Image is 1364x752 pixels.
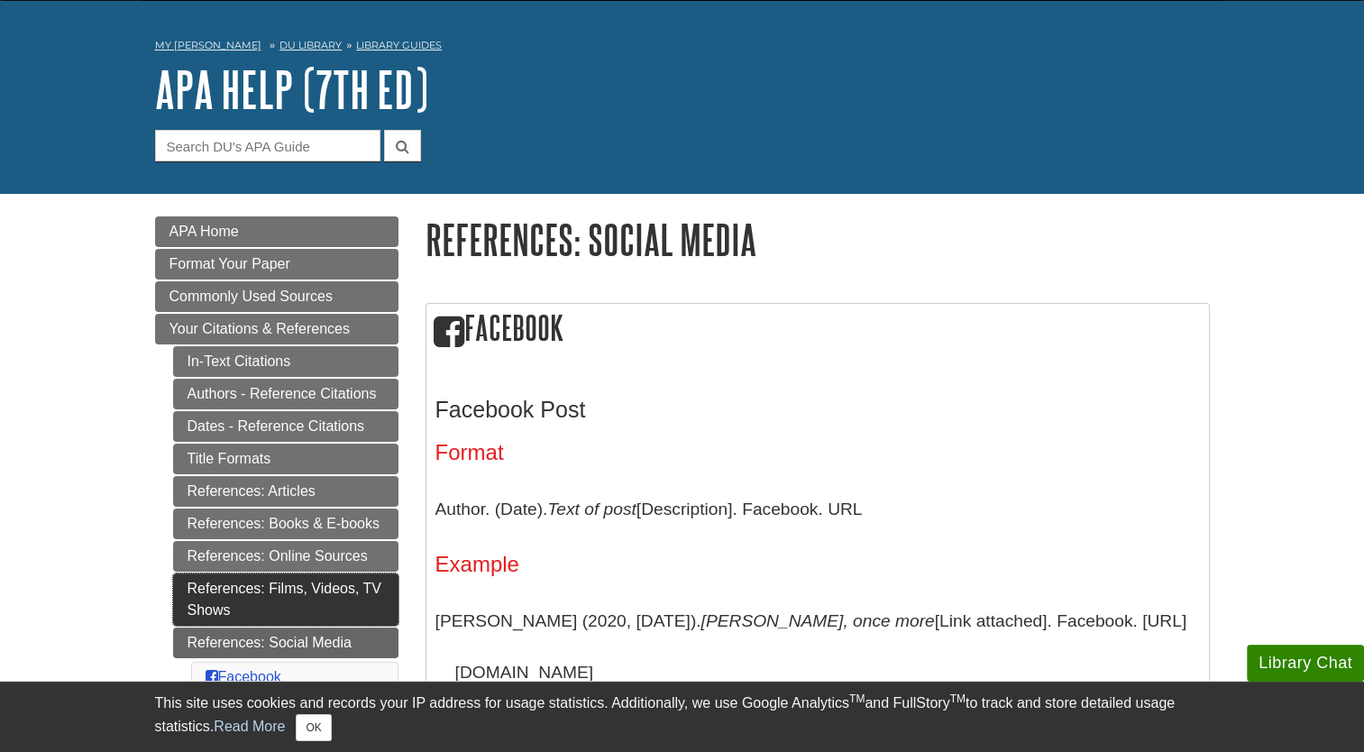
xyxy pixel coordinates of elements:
[435,441,1200,464] h4: Format
[169,256,290,271] span: Format Your Paper
[155,38,261,53] a: My [PERSON_NAME]
[155,281,398,312] a: Commonly Used Sources
[849,692,865,705] sup: TM
[155,692,1210,741] div: This site uses cookies and records your IP address for usage statistics. Additionally, we use Goo...
[169,289,333,304] span: Commonly Used Sources
[173,509,398,539] a: References: Books & E-books
[169,224,239,239] span: APA Home
[950,692,966,705] sup: TM
[1247,645,1364,682] button: Library Chat
[173,411,398,442] a: Dates - Reference Citations
[155,61,428,117] a: APA Help (7th Ed)
[435,553,1200,576] h4: Example
[296,714,331,741] button: Close
[214,719,285,734] a: Read More
[435,595,1200,699] p: [PERSON_NAME] (2020, [DATE]). [Link attached]. Facebook. [URL][DOMAIN_NAME]
[155,216,398,247] a: APA Home
[155,130,380,161] input: Search DU's APA Guide
[155,33,1210,62] nav: breadcrumb
[173,541,398,572] a: References: Online Sources
[356,39,442,51] a: Library Guides
[426,304,1209,355] h2: Facebook
[173,476,398,507] a: References: Articles
[435,483,1200,536] p: Author. (Date). [Description]. Facebook. URL
[206,669,281,684] a: Facebook
[279,39,342,51] a: DU Library
[173,346,398,377] a: In-Text Citations
[173,628,398,658] a: References: Social Media
[173,573,398,626] a: References: Films, Videos, TV Shows
[547,500,636,518] i: Text of post
[155,249,398,280] a: Format Your Paper
[155,314,398,344] a: Your Citations & References
[169,321,350,336] span: Your Citations & References
[173,379,398,409] a: Authors - Reference Citations
[173,444,398,474] a: Title Formats
[426,216,1210,262] h1: References: Social Media
[435,397,1200,423] h3: Facebook Post
[701,611,935,630] i: [PERSON_NAME], once more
